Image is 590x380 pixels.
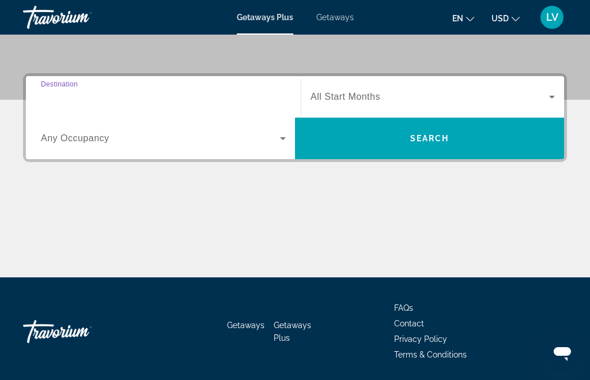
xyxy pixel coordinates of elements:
[537,5,567,29] button: User Menu
[394,334,447,344] a: Privacy Policy
[274,321,311,343] a: Getaways Plus
[41,133,109,143] span: Any Occupancy
[394,319,424,328] a: Contact
[26,76,564,159] div: Search widget
[546,12,558,23] span: LV
[410,134,449,143] span: Search
[227,321,264,330] a: Getaways
[544,334,581,371] iframe: Button to launch messaging window
[394,350,467,359] a: Terms & Conditions
[491,14,509,23] span: USD
[491,10,520,27] button: Change currency
[452,10,474,27] button: Change language
[41,80,78,88] span: Destination
[452,14,463,23] span: en
[394,303,413,313] a: FAQs
[23,2,138,32] a: Travorium
[316,13,354,22] a: Getaways
[23,314,138,349] a: Travorium
[295,118,564,159] button: Search
[237,13,293,22] a: Getaways Plus
[311,92,380,101] span: All Start Months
